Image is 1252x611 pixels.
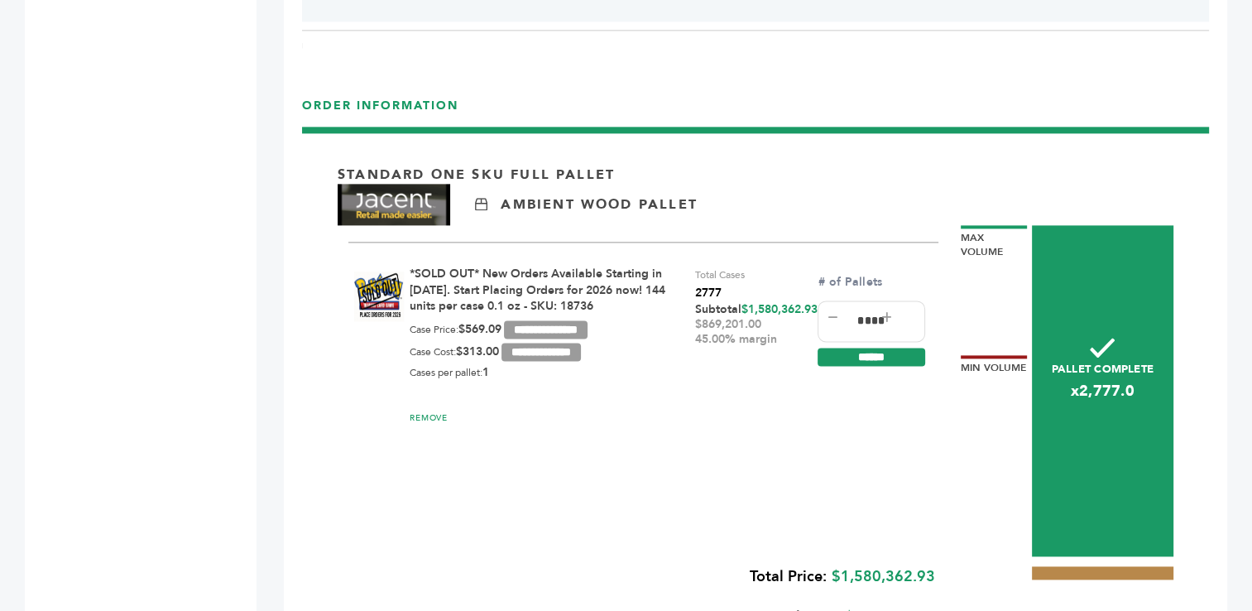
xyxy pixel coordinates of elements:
div: $869,201.00 45.00% margin [695,317,818,347]
p: Ambient Wood Pallet [501,195,697,214]
p: Standard One Sku Full Pallet [338,166,615,184]
b: 1 [482,364,489,380]
div: Cases per pallet: [410,365,489,380]
img: Ambient [475,198,487,210]
div: Case Cost: [410,343,581,361]
div: Max Volume [961,225,1027,259]
span: 2777 [695,284,745,302]
b: $313.00 [456,344,499,359]
h3: ORDER INFORMATION [302,98,1209,127]
b: $569.09 [458,321,501,337]
img: Brand Name [338,184,450,225]
a: REMOVE [410,412,448,424]
div: Min Volume [961,355,1027,375]
span: $1,580,362.93 [741,301,818,317]
div: Case Price: [410,320,588,339]
a: *SOLD OUT* New Orders Available Starting in [DATE]. Start Placing Orders for 2026 now! 144 units ... [410,266,665,314]
div: Total Cases [695,266,745,302]
img: checkmark [1090,338,1115,358]
label: # of Pallets [818,274,884,291]
div: Subtotal [695,302,818,347]
div: Pallet Complete [1032,225,1173,556]
span: x2,777.0 [1032,381,1173,402]
b: Total Price: [750,566,827,587]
